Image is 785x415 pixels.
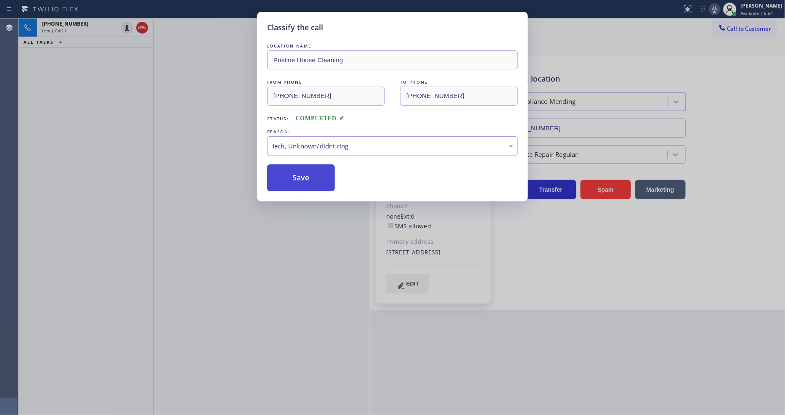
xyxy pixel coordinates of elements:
span: Status: [267,116,289,122]
div: REASON: [267,127,518,136]
div: FROM PHONE [267,78,385,87]
div: Tech, Unknown/didnt ring [272,141,513,151]
input: From phone [267,87,385,106]
h5: Classify the call [267,22,323,33]
input: To phone [400,87,518,106]
span: COMPLETED [296,115,345,122]
div: TO PHONE [400,78,518,87]
button: Save [267,164,335,191]
div: LOCATION NAME [267,42,518,50]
